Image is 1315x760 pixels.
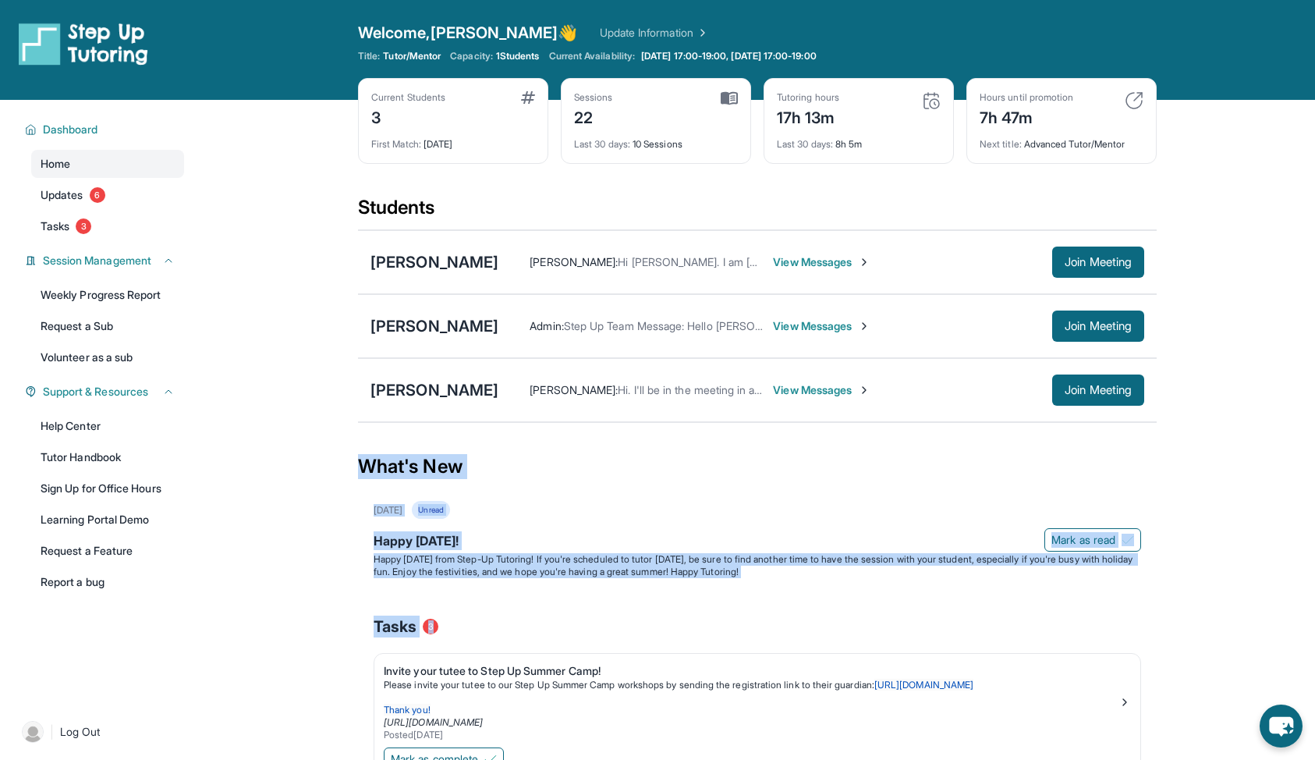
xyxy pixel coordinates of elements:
[641,50,817,62] span: [DATE] 17:00-19:00, [DATE] 17:00-19:00
[31,443,184,471] a: Tutor Handbook
[358,195,1157,229] div: Students
[1122,534,1134,546] img: Mark as read
[980,104,1073,129] div: 7h 47m
[374,531,1141,553] div: Happy [DATE]!
[370,379,498,401] div: [PERSON_NAME]
[858,320,870,332] img: Chevron-Right
[358,432,1157,501] div: What's New
[574,138,630,150] span: Last 30 days :
[1065,385,1132,395] span: Join Meeting
[43,384,148,400] span: Support & Resources
[370,315,498,337] div: [PERSON_NAME]
[773,382,870,398] span: View Messages
[874,679,973,691] a: [URL][DOMAIN_NAME]
[1125,91,1143,110] img: card
[574,91,613,104] div: Sessions
[384,663,1118,679] div: Invite your tutee to Step Up Summer Camp!
[384,679,1118,691] p: Please invite your tutee to our Step Up Summer Camp workshops by sending the registration link to...
[384,729,1118,741] div: Posted [DATE]
[374,504,402,517] div: [DATE]
[412,501,449,519] div: Unread
[1065,257,1132,267] span: Join Meeting
[530,255,618,268] span: [PERSON_NAME] :
[773,254,870,270] span: View Messages
[31,537,184,565] a: Request a Feature
[370,251,498,273] div: [PERSON_NAME]
[1065,321,1132,331] span: Join Meeting
[371,138,421,150] span: First Match :
[371,129,535,151] div: [DATE]
[721,91,738,105] img: card
[777,138,833,150] span: Last 30 days :
[1260,705,1303,748] button: chat-button
[773,318,870,334] span: View Messages
[980,129,1143,151] div: Advanced Tutor/Mentor
[31,212,184,240] a: Tasks3
[423,619,438,634] span: 3
[19,22,148,66] img: logo
[530,383,618,396] span: [PERSON_NAME] :
[31,506,184,534] a: Learning Portal Demo
[358,22,578,44] span: Welcome, [PERSON_NAME] 👋
[1051,532,1115,548] span: Mark as read
[922,91,941,110] img: card
[1052,247,1144,278] button: Join Meeting
[31,181,184,209] a: Updates6
[496,50,540,62] span: 1 Students
[383,50,441,62] span: Tutor/Mentor
[37,253,175,268] button: Session Management
[521,91,535,104] img: card
[60,724,101,740] span: Log Out
[980,138,1022,150] span: Next title :
[574,129,738,151] div: 10 Sessions
[530,319,563,332] span: Admin :
[31,150,184,178] a: Home
[374,654,1140,744] a: Invite your tutee to Step Up Summer Camp!Please invite your tutee to our Step Up Summer Camp work...
[450,50,493,62] span: Capacity:
[41,187,83,203] span: Updates
[31,412,184,440] a: Help Center
[638,50,820,62] a: [DATE] 17:00-19:00, [DATE] 17:00-19:00
[777,91,839,104] div: Tutoring hours
[37,384,175,400] button: Support & Resources
[1052,375,1144,406] button: Join Meeting
[76,218,91,234] span: 3
[41,218,69,234] span: Tasks
[600,25,709,41] a: Update Information
[371,104,445,129] div: 3
[374,616,416,637] span: Tasks
[41,156,70,172] span: Home
[31,474,184,503] a: Sign Up for Office Hours
[358,50,380,62] span: Title:
[31,568,184,596] a: Report a bug
[43,122,98,137] span: Dashboard
[31,343,184,371] a: Volunteer as a sub
[31,281,184,309] a: Weekly Progress Report
[90,187,105,203] span: 6
[371,91,445,104] div: Current Students
[374,553,1141,578] p: Happy [DATE] from Step-Up Tutoring! If you're scheduled to tutor [DATE], be sure to find another ...
[50,723,54,741] span: |
[777,129,941,151] div: 8h 5m
[43,253,151,268] span: Session Management
[37,122,175,137] button: Dashboard
[22,721,44,743] img: user-img
[618,383,775,396] span: Hi. I'll be in the meeting in a min
[549,50,635,62] span: Current Availability:
[693,25,709,41] img: Chevron Right
[1044,528,1141,552] button: Mark as read
[858,256,870,268] img: Chevron-Right
[980,91,1073,104] div: Hours until promotion
[16,715,184,749] a: |Log Out
[384,704,431,716] span: Thank you!
[777,104,839,129] div: 17h 13m
[31,312,184,340] a: Request a Sub
[858,384,870,396] img: Chevron-Right
[574,104,613,129] div: 22
[384,716,483,728] a: [URL][DOMAIN_NAME]
[1052,311,1144,342] button: Join Meeting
